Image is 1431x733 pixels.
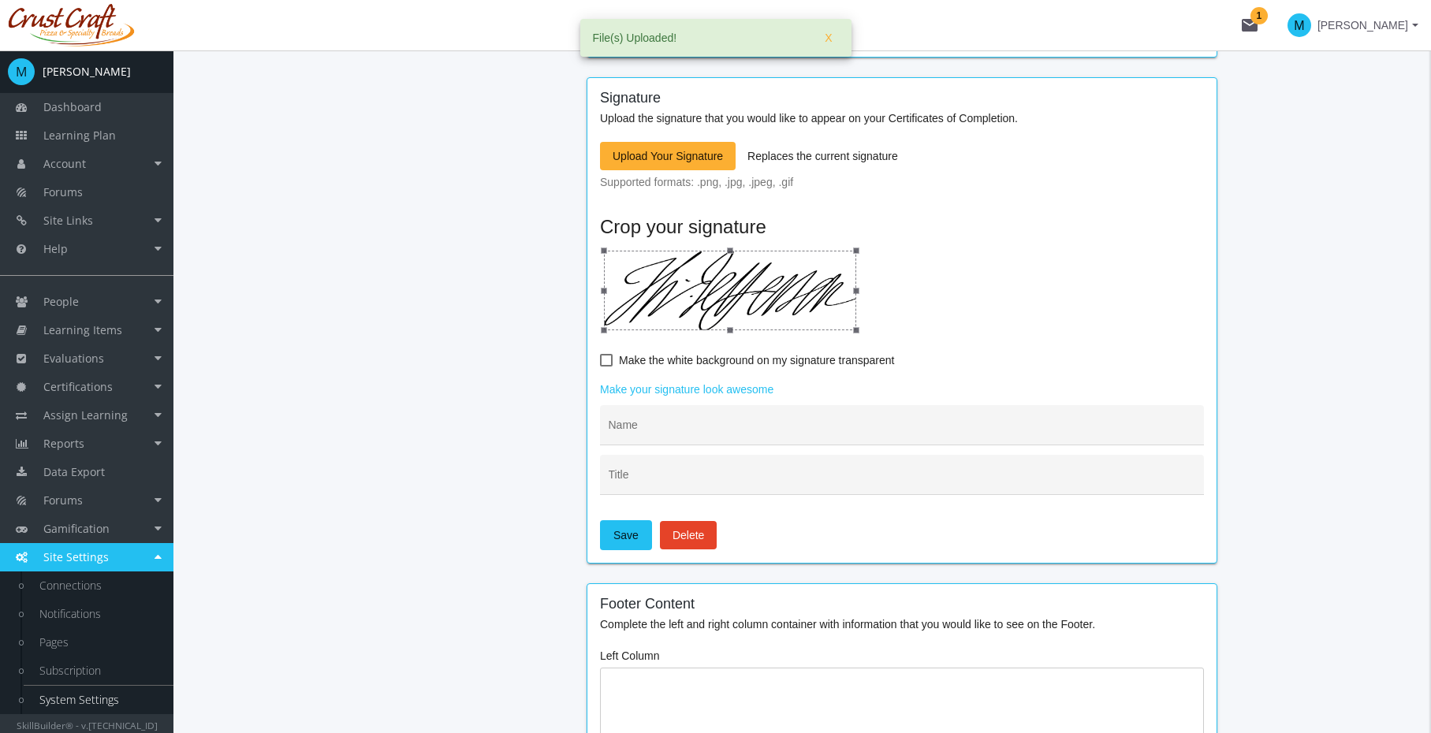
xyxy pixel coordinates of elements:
button: Save [600,520,652,550]
span: M [8,58,35,85]
span: Site Links [43,213,93,228]
button: X [812,24,844,52]
mat-icon: mail [1240,16,1259,35]
span: Site Settings [43,549,109,564]
span: Forums [43,184,83,199]
span: M [1288,13,1311,37]
p: Upload the signature that you would like to appear on your Certificates of Completion. [600,110,1204,126]
span: Assign Learning [43,407,128,422]
span: Reports [43,436,84,451]
span: [PERSON_NAME] [1317,11,1408,39]
mat-hint: Supported formats: .png, .jpg, .jpeg, .gif [600,176,793,188]
span: Data Export [43,464,105,479]
span: Make the white background on my signature transparent [619,351,894,370]
span: Help [43,241,68,256]
button: Delete [660,521,717,549]
span: Forums [43,493,83,508]
span: Replaces the current signature [747,150,898,162]
span: Delete [673,521,704,549]
span: Account [43,156,86,171]
label: Left Column [600,648,659,664]
p: Complete the left and right column container with information that you would like to see on the F... [600,616,1204,632]
mat-card-title: Crop your signature [600,214,1204,240]
h4: Signature [600,91,1204,106]
h4: Footer Content [600,597,1204,612]
span: Learning Plan [43,128,116,143]
span: X [825,24,832,52]
a: System Settings [24,686,173,714]
span: Save [613,521,639,549]
span: Upload Your Signature [613,142,723,170]
button: Upload Your Signature [600,142,736,170]
small: SkillBuilder® - v.[TECHNICAL_ID] [17,719,158,731]
div: [PERSON_NAME] [43,64,131,80]
a: Make your signature look awesome [600,383,773,396]
span: People [43,294,79,309]
span: Learning Items [43,322,122,337]
span: Certifications [43,379,113,394]
a: Notifications [24,600,173,628]
a: Pages [24,628,173,657]
span: File(s) Uploaded! [593,30,677,46]
span: Gamification [43,521,110,536]
span: Dashboard [43,99,102,114]
span: Evaluations [43,351,104,366]
a: Connections [24,571,173,600]
a: Subscription [24,657,173,685]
